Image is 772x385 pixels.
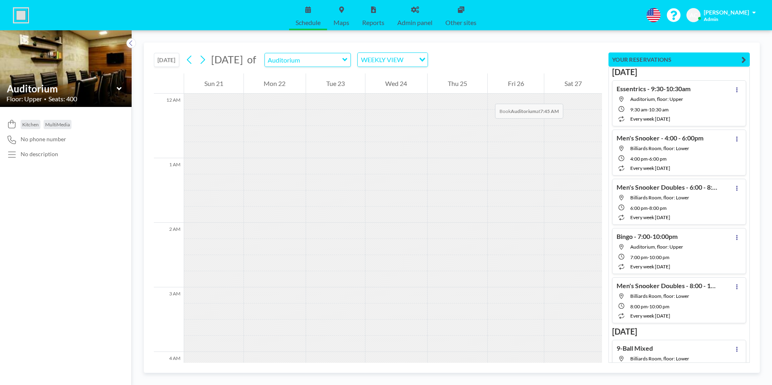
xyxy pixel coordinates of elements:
div: Mon 22 [244,73,306,94]
div: Search for option [358,53,428,67]
span: WEEKLY VIEW [359,54,405,65]
h4: Essentrics - 9:30-10:30am [617,85,690,93]
b: 7:45 AM [540,108,559,114]
div: Fri 26 [488,73,544,94]
div: Thu 25 [428,73,487,94]
h4: Men's Snooker Doubles - 6:00 - 8:00pm [617,183,717,191]
span: Schedule [296,19,321,26]
button: YOUR RESERVATIONS [608,52,750,67]
span: Auditorium, floor: Upper [630,244,683,250]
div: 2 AM [154,223,184,287]
span: 8:00 PM [630,303,648,310]
input: Auditorium [265,53,342,67]
div: Wed 24 [365,73,428,94]
span: - [648,254,649,260]
div: No description [21,151,58,158]
b: Auditorium [511,108,536,114]
span: 10:00 PM [649,303,669,310]
img: organization-logo [13,7,29,23]
span: Reports [362,19,384,26]
span: every week [DATE] [630,116,670,122]
span: - [647,107,649,113]
span: Billiards Room, floor: Lower [630,145,689,151]
input: Search for option [406,54,414,65]
span: Maps [334,19,349,26]
span: • [44,96,46,102]
span: - [648,303,649,310]
span: Billiards Room, floor: Lower [630,356,689,362]
h3: [DATE] [612,67,746,77]
span: Seats: 400 [48,95,77,103]
span: every week [DATE] [630,264,670,270]
h4: Men's Snooker Doubles - 8:00 - 10:00pm [617,282,717,290]
span: Billiards Room, floor: Lower [630,195,689,201]
span: [PERSON_NAME] [704,9,749,16]
input: Auditorium [7,83,117,94]
span: Billiards Room, floor: Lower [630,293,689,299]
span: 10:00 PM [649,254,669,260]
span: Admin [704,16,718,22]
span: AC [690,12,697,19]
span: 10:30 AM [649,107,669,113]
div: 1 AM [154,158,184,223]
span: Admin panel [397,19,432,26]
span: 6:00 PM [649,156,667,162]
span: 6:00 PM [630,205,648,211]
button: [DATE] [154,53,179,67]
div: 12 AM [154,94,184,158]
span: - [648,205,649,211]
span: every week [DATE] [630,214,670,220]
h3: [DATE] [612,326,746,337]
h4: Men's Snooker - 4:00 - 6:00pm [617,134,703,142]
span: Other sites [445,19,476,26]
span: Floor: Upper [6,95,42,103]
h4: Bingo - 7:00-10:00pm [617,232,678,241]
span: No phone number [21,136,66,143]
h4: 9-Ball Mixed [617,344,653,352]
span: 7:00 PM [630,254,648,260]
span: - [648,156,649,162]
div: Sun 21 [184,73,243,94]
span: 4:00 PM [630,156,648,162]
div: 3 AM [154,287,184,352]
span: 9:30 AM [630,107,647,113]
span: every week [DATE] [630,165,670,171]
span: MultiMedia [45,121,70,128]
span: of [247,53,256,66]
span: Book at [495,104,563,119]
span: Auditorium, floor: Upper [630,96,683,102]
span: [DATE] [211,53,243,65]
span: every week [DATE] [630,313,670,319]
div: Tue 23 [306,73,365,94]
span: 8:00 PM [649,205,667,211]
div: Sat 27 [544,73,602,94]
span: Kitchen [22,121,39,128]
